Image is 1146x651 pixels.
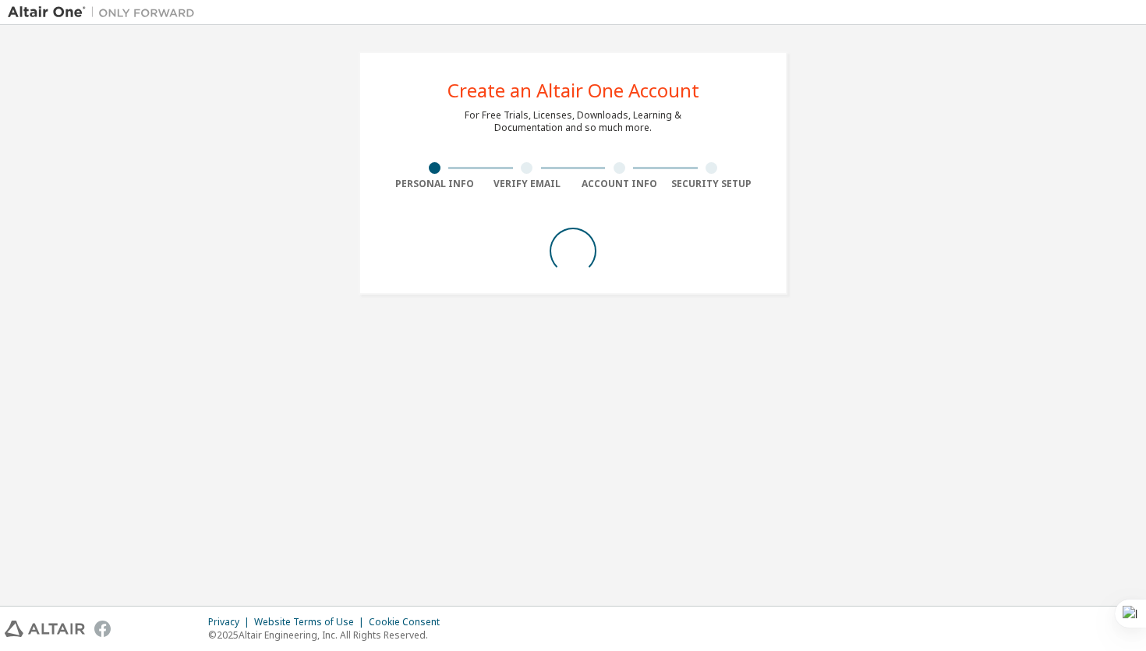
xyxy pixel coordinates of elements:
div: Website Terms of Use [254,616,369,628]
img: altair_logo.svg [5,621,85,637]
img: facebook.svg [94,621,111,637]
div: Account Info [573,178,666,190]
div: Personal Info [388,178,481,190]
p: © 2025 Altair Engineering, Inc. All Rights Reserved. [208,628,449,642]
div: Cookie Consent [369,616,449,628]
img: Altair One [8,5,203,20]
div: Privacy [208,616,254,628]
div: For Free Trials, Licenses, Downloads, Learning & Documentation and so much more. [465,109,681,134]
div: Create an Altair One Account [447,81,699,100]
div: Verify Email [481,178,574,190]
div: Security Setup [666,178,759,190]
